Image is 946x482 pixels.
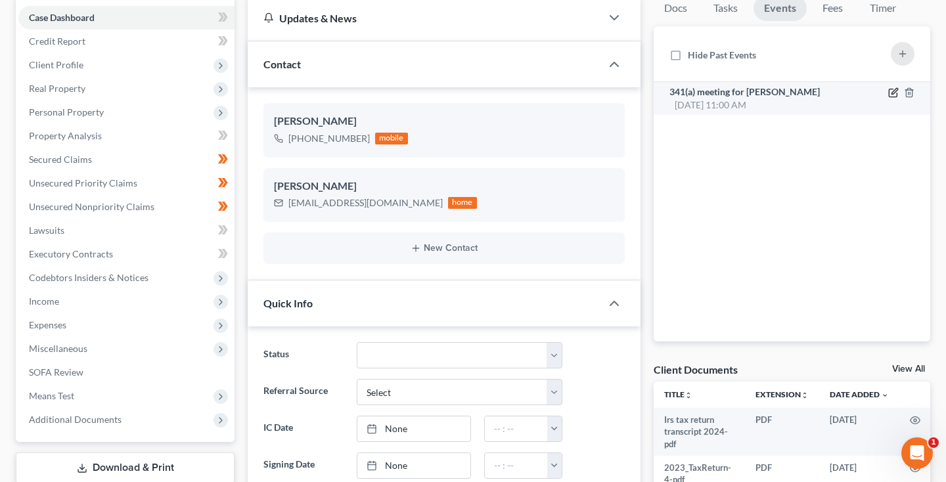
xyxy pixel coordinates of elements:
[29,130,102,141] span: Property Analysis
[29,319,66,330] span: Expenses
[18,124,235,148] a: Property Analysis
[257,416,350,442] label: IC Date
[448,197,477,209] div: home
[29,366,83,378] span: SOFA Review
[263,11,585,25] div: Updates & News
[29,296,59,307] span: Income
[654,362,738,376] div: Client Documents
[485,416,547,441] input: -- : --
[288,132,370,145] div: [PHONE_NUMBER]
[29,343,87,354] span: Miscellaneous
[654,408,745,456] td: Irs tax return transcript 2024-pdf
[29,177,137,188] span: Unsecured Priority Claims
[18,6,235,30] a: Case Dashboard
[29,154,92,165] span: Secured Claims
[274,179,614,194] div: [PERSON_NAME]
[669,86,820,97] span: 341(a) meeting for [PERSON_NAME]
[29,390,74,401] span: Means Test
[18,171,235,195] a: Unsecured Priority Claims
[755,389,809,399] a: Extensionunfold_more
[29,35,85,47] span: Credit Report
[675,99,746,110] span: [DATE] 11:00 AM
[881,391,889,399] i: expand_more
[257,452,350,479] label: Signing Date
[18,361,235,384] a: SOFA Review
[29,201,154,212] span: Unsecured Nonpriority Claims
[274,243,614,253] button: New Contact
[29,248,113,259] span: Executory Contracts
[257,379,350,405] label: Referral Source
[288,196,443,209] div: [EMAIL_ADDRESS][DOMAIN_NAME]
[357,416,470,441] a: None
[18,219,235,242] a: Lawsuits
[901,437,933,469] iframe: Intercom live chat
[375,133,408,144] div: mobile
[892,364,925,374] a: View All
[18,148,235,171] a: Secured Claims
[18,242,235,266] a: Executory Contracts
[18,30,235,53] a: Credit Report
[263,297,313,309] span: Quick Info
[745,408,819,456] td: PDF
[688,49,756,60] span: Hide Past Events
[29,59,83,70] span: Client Profile
[801,391,809,399] i: unfold_more
[29,225,64,236] span: Lawsuits
[357,453,470,478] a: None
[18,195,235,219] a: Unsecured Nonpriority Claims
[274,114,614,129] div: [PERSON_NAME]
[485,453,547,478] input: -- : --
[29,106,104,118] span: Personal Property
[664,389,692,399] a: Titleunfold_more
[928,437,939,448] span: 1
[29,272,148,283] span: Codebtors Insiders & Notices
[257,342,350,368] label: Status
[29,12,95,23] span: Case Dashboard
[830,389,889,399] a: Date Added expand_more
[685,391,692,399] i: unfold_more
[29,83,85,94] span: Real Property
[819,408,899,456] td: [DATE]
[29,414,122,425] span: Additional Documents
[263,58,301,70] span: Contact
